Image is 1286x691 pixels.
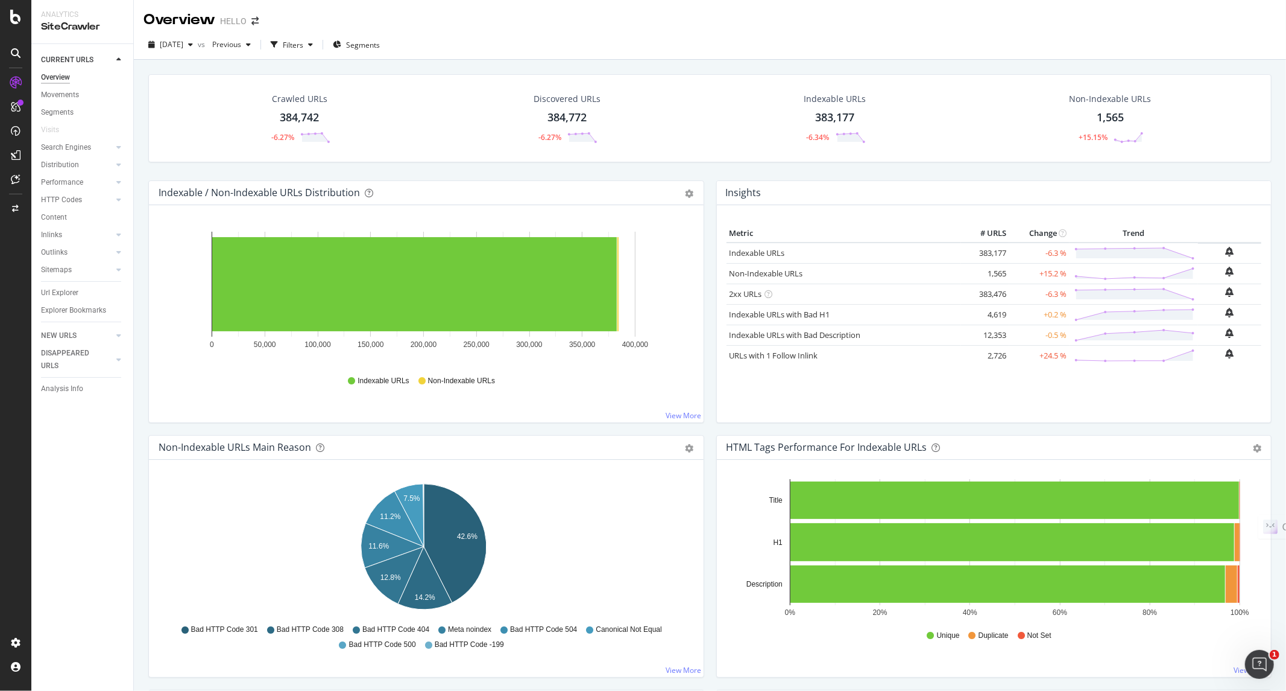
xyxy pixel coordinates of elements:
[41,229,62,241] div: Inlinks
[979,631,1009,641] span: Duplicate
[727,479,1256,619] svg: A chart.
[962,608,977,617] text: 40%
[266,35,318,54] button: Filters
[411,340,437,349] text: 200,000
[1226,247,1234,256] div: bell-plus
[210,340,214,349] text: 0
[143,10,215,30] div: Overview
[730,309,830,320] a: Indexable URLs with Bad H1
[428,376,495,386] span: Non-Indexable URLs
[358,340,384,349] text: 150,000
[1253,444,1261,453] div: gear
[41,229,113,241] a: Inlinks
[41,89,125,101] a: Movements
[403,495,420,503] text: 7.5%
[362,625,429,635] span: Bad HTTP Code 404
[1226,308,1234,317] div: bell-plus
[1009,224,1070,243] th: Change
[41,71,70,84] div: Overview
[666,665,702,675] a: View More
[41,246,113,259] a: Outlinks
[159,441,311,453] div: Non-Indexable URLs Main Reason
[1009,304,1070,325] td: +0.2 %
[41,176,113,189] a: Performance
[730,288,762,299] a: 2xx URLs
[41,287,125,299] a: Url Explorer
[159,224,689,365] svg: A chart.
[207,39,241,49] span: Previous
[207,35,256,54] button: Previous
[191,625,258,635] span: Bad HTTP Code 301
[328,35,385,54] button: Segments
[160,39,183,49] span: 2025 Sep. 14th
[349,640,416,650] span: Bad HTTP Code 500
[815,110,854,126] div: 383,177
[41,124,71,136] a: Visits
[271,132,294,142] div: -6.27%
[730,330,861,340] a: Indexable URLs with Bad Description
[961,345,1009,366] td: 2,726
[346,40,380,50] span: Segments
[1009,243,1070,264] td: -6.3 %
[666,410,702,421] a: View More
[569,340,596,349] text: 350,000
[41,176,83,189] div: Performance
[457,532,478,541] text: 42.6%
[596,625,661,635] span: Canonical Not Equal
[448,625,491,635] span: Meta noindex
[41,304,106,317] div: Explorer Bookmarks
[1009,345,1070,366] td: +24.5 %
[41,106,125,119] a: Segments
[730,247,785,258] a: Indexable URLs
[686,444,694,453] div: gear
[251,17,259,25] div: arrow-right-arrow-left
[622,340,649,349] text: 400,000
[727,441,927,453] div: HTML Tags Performance for Indexable URLs
[280,110,319,126] div: 384,742
[769,496,783,505] text: Title
[415,593,435,602] text: 14.2%
[41,383,83,395] div: Analysis Info
[254,340,276,349] text: 50,000
[1069,93,1151,105] div: Non-Indexable URLs
[961,284,1009,304] td: 383,476
[1226,328,1234,338] div: bell-plus
[41,71,125,84] a: Overview
[1231,608,1249,617] text: 100%
[41,194,82,206] div: HTTP Codes
[1097,110,1124,126] div: 1,565
[41,124,59,136] div: Visits
[41,246,68,259] div: Outlinks
[41,159,113,171] a: Distribution
[872,608,887,617] text: 20%
[435,640,504,650] span: Bad HTTP Code -199
[1226,287,1234,297] div: bell-plus
[159,479,689,619] div: A chart.
[368,542,389,550] text: 11.6%
[143,35,198,54] button: [DATE]
[1009,325,1070,345] td: -0.5 %
[1070,224,1198,243] th: Trend
[41,287,78,299] div: Url Explorer
[1079,132,1108,142] div: +15.15%
[1027,631,1051,641] span: Not Set
[773,538,783,547] text: H1
[41,54,113,66] a: CURRENT URLS
[686,189,694,198] div: gear
[41,211,67,224] div: Content
[41,264,72,276] div: Sitemaps
[961,263,1009,284] td: 1,565
[159,186,360,199] div: Indexable / Non-Indexable URLs Distribution
[727,224,962,243] th: Metric
[41,347,113,372] a: DISAPPEARED URLS
[380,512,400,521] text: 11.2%
[277,625,344,635] span: Bad HTTP Code 308
[220,15,247,27] div: HELLO
[41,330,77,342] div: NEW URLS
[41,304,125,317] a: Explorer Bookmarks
[41,106,74,119] div: Segments
[41,141,91,154] div: Search Engines
[516,340,543,349] text: 300,000
[41,54,93,66] div: CURRENT URLS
